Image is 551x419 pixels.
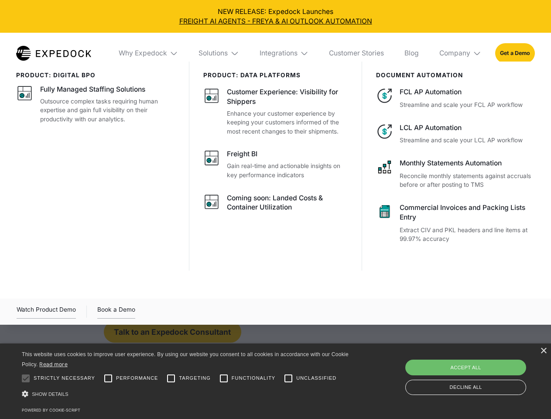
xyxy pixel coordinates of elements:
div: PRODUCT: data platforms [203,72,349,79]
div: Show details [22,388,352,400]
a: Coming soon: Landed Costs & Container Utilization [203,193,349,215]
a: open lightbox [17,305,76,319]
div: Integrations [253,33,315,74]
a: Freight BIGain real-time and actionable insights on key performance indicators [203,149,349,179]
div: Why Expedock [119,49,167,58]
p: Streamline and scale your FCL AP workflow [400,100,534,110]
a: Powered by cookie-script [22,408,80,412]
a: Commercial Invoices and Packing Lists EntryExtract CIV and PKL headers and line items at 99.97% a... [376,203,535,244]
div: Fully Managed Staffing Solutions [40,85,145,94]
p: Enhance your customer experience by keeping your customers informed of the most recent changes to... [227,109,348,136]
span: Show details [32,392,68,397]
p: Outsource complex tasks requiring human expertise and gain full visibility on their productivity ... [40,97,175,124]
a: LCL AP AutomationStreamline and scale your LCL AP workflow [376,123,535,145]
a: Book a Demo [97,305,135,319]
a: Customer Experience: Visibility for ShippersEnhance your customer experience by keeping your cust... [203,87,349,136]
div: document automation [376,72,535,79]
span: Targeting [179,374,210,382]
div: Company [439,49,470,58]
div: Freight BI [227,149,257,159]
div: Company [432,33,488,74]
p: Reconcile monthly statements against accruals before or after posting to TMS [400,172,534,189]
div: Watch Product Demo [17,305,76,319]
a: FREIGHT AI AGENTS - FREYA & AI OUTLOOK AUTOMATION [7,17,544,26]
span: Strictly necessary [34,374,95,382]
iframe: Chat Widget [406,325,551,419]
span: This website uses cookies to improve user experience. By using our website you consent to all coo... [22,351,349,367]
div: product: digital bpo [16,72,175,79]
div: FCL AP Automation [400,87,534,97]
p: Streamline and scale your LCL AP workflow [400,136,534,145]
a: Blog [397,33,425,74]
a: Monthly Statements AutomationReconcile monthly statements against accruals before or after postin... [376,158,535,189]
div: Solutions [192,33,246,74]
span: Performance [116,374,158,382]
div: NEW RELEASE: Expedock Launches [7,7,544,26]
p: Extract CIV and PKL headers and line items at 99.97% accuracy [400,226,534,244]
div: Commercial Invoices and Packing Lists Entry [400,203,534,222]
p: Gain real-time and actionable insights on key performance indicators [227,161,348,179]
div: Integrations [260,49,298,58]
a: Fully Managed Staffing SolutionsOutsource complex tasks requiring human expertise and gain full v... [16,85,175,124]
a: Customer Stories [322,33,390,74]
span: Unclassified [296,374,336,382]
div: Coming soon: Landed Costs & Container Utilization [227,193,348,213]
div: Customer Experience: Visibility for Shippers [227,87,348,106]
div: Why Expedock [112,33,185,74]
a: Get a Demo [495,43,535,63]
a: FCL AP AutomationStreamline and scale your FCL AP workflow [376,87,535,109]
div: Monthly Statements Automation [400,158,534,168]
div: LCL AP Automation [400,123,534,133]
span: Functionality [232,374,275,382]
a: Read more [39,361,68,367]
div: Solutions [198,49,228,58]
